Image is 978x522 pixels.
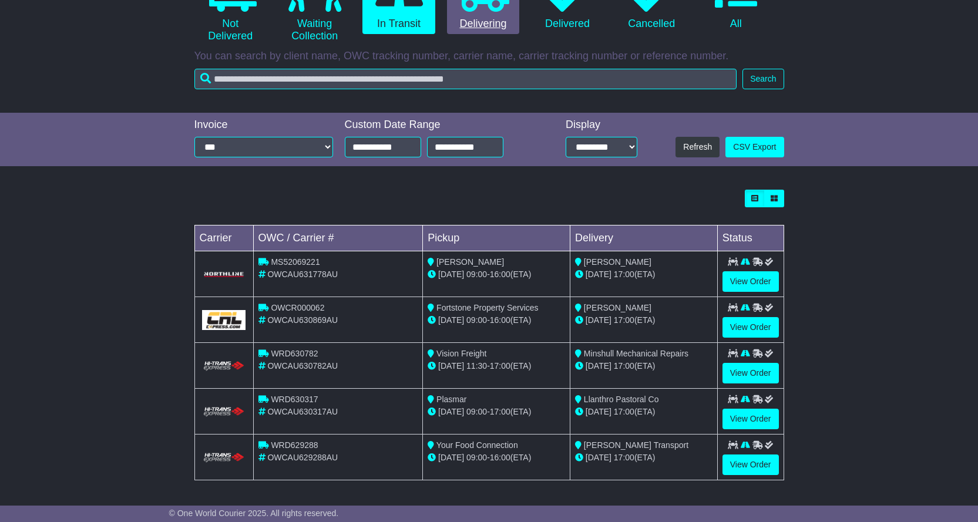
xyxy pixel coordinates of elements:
span: [DATE] [438,361,464,371]
div: Invoice [194,119,333,132]
a: View Order [722,454,779,475]
span: [PERSON_NAME] [584,257,651,267]
span: 17:00 [614,407,634,416]
span: 17:00 [614,270,634,279]
span: [DATE] [586,453,611,462]
div: (ETA) [575,314,713,326]
span: [DATE] [438,315,464,325]
td: Delivery [570,225,717,251]
a: View Order [722,409,779,429]
span: OWCAU630869AU [267,315,338,325]
span: OWCAU630782AU [267,361,338,371]
span: 16:00 [490,453,510,462]
span: Fortstone Property Services [436,303,539,312]
span: 17:00 [614,361,634,371]
a: View Order [722,271,779,292]
span: 11:30 [466,361,487,371]
span: 09:00 [466,407,487,416]
img: GetCarrierServiceLogo [202,271,246,278]
span: Minshull Mechanical Repairs [584,349,688,358]
span: 16:00 [490,270,510,279]
span: Llanthro Pastoral Co [584,395,659,404]
div: - (ETA) [428,268,565,281]
span: [PERSON_NAME] [584,303,651,312]
span: [DATE] [438,407,464,416]
span: [DATE] [438,270,464,279]
div: - (ETA) [428,406,565,418]
td: Carrier [194,225,253,251]
span: OWCR000062 [271,303,324,312]
span: OWCAU629288AU [267,453,338,462]
a: View Order [722,317,779,338]
div: (ETA) [575,360,713,372]
button: Refresh [675,137,720,157]
span: [DATE] [586,315,611,325]
span: 09:00 [466,453,487,462]
img: HiTrans.png [202,361,246,372]
span: [PERSON_NAME] [436,257,504,267]
td: OWC / Carrier # [253,225,423,251]
span: 17:00 [490,361,510,371]
a: View Order [722,363,779,383]
span: © One World Courier 2025. All rights reserved. [169,508,339,518]
div: (ETA) [575,268,713,281]
button: Search [742,69,784,89]
td: Pickup [423,225,570,251]
span: 09:00 [466,270,487,279]
span: [PERSON_NAME] Transport [584,440,688,450]
img: GetCarrierServiceLogo [202,310,246,330]
a: CSV Export [725,137,784,157]
span: [DATE] [438,453,464,462]
span: Vision Freight [436,349,486,358]
span: 09:00 [466,315,487,325]
span: OWCAU631778AU [267,270,338,279]
div: (ETA) [575,406,713,418]
span: 16:00 [490,315,510,325]
div: Display [566,119,637,132]
span: [DATE] [586,407,611,416]
span: WRD630782 [271,349,318,358]
span: [DATE] [586,270,611,279]
div: - (ETA) [428,452,565,464]
span: Your Food Connection [436,440,518,450]
div: - (ETA) [428,360,565,372]
span: WRD630317 [271,395,318,404]
span: Plasmar [436,395,466,404]
td: Status [717,225,784,251]
div: (ETA) [575,452,713,464]
span: 17:00 [614,453,634,462]
div: Custom Date Range [345,119,533,132]
span: 17:00 [614,315,634,325]
div: - (ETA) [428,314,565,326]
span: MS52069221 [271,257,320,267]
img: HiTrans.png [202,406,246,417]
span: OWCAU630317AU [267,407,338,416]
span: 17:00 [490,407,510,416]
span: WRD629288 [271,440,318,450]
p: You can search by client name, OWC tracking number, carrier name, carrier tracking number or refe... [194,50,784,63]
span: [DATE] [586,361,611,371]
img: HiTrans.png [202,452,246,463]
